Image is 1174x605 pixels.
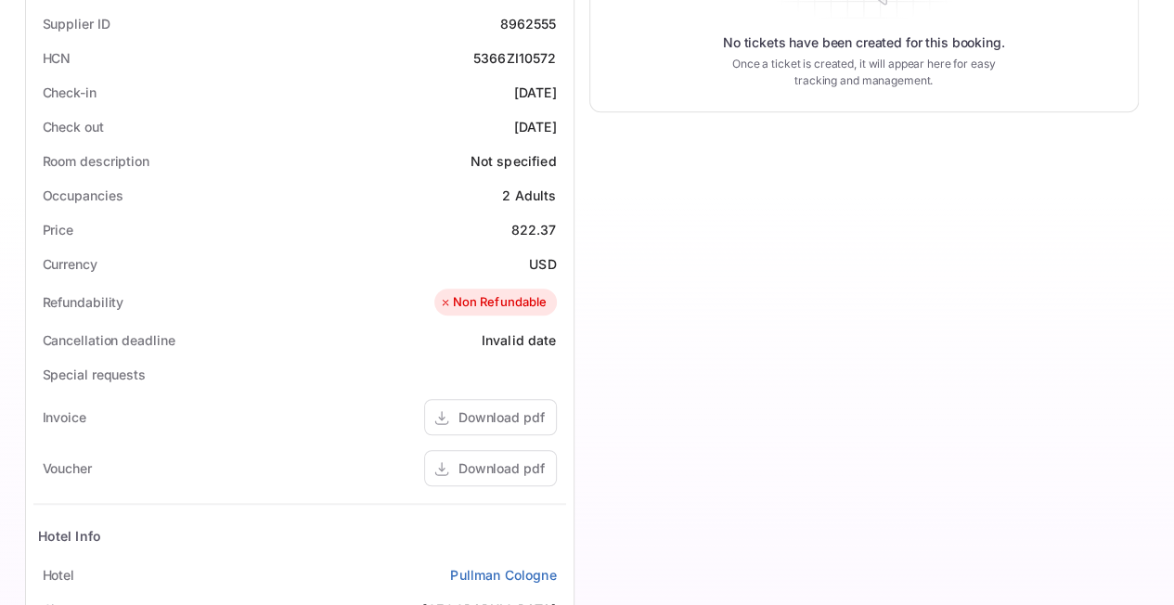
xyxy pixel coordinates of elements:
div: Invoice [43,407,86,427]
div: Download pdf [458,458,545,478]
div: Cancellation deadline [43,330,175,350]
div: [DATE] [514,117,557,136]
div: HCN [43,48,71,68]
a: Pullman Cologne [450,565,556,585]
div: Refundability [43,292,124,312]
div: [DATE] [514,83,557,102]
div: 5366ZI10572 [473,48,557,68]
div: Check out [43,117,104,136]
div: Invalid date [482,330,557,350]
div: Voucher [43,458,92,478]
div: USD [529,254,556,274]
p: No tickets have been created for this booking. [723,33,1005,52]
div: Supplier ID [43,14,110,33]
div: Download pdf [458,407,545,427]
div: Occupancies [43,186,123,205]
div: 822.37 [511,220,557,239]
div: 2 Adults [502,186,556,205]
div: Check-in [43,83,97,102]
div: Non Refundable [439,293,547,312]
div: Currency [43,254,97,274]
div: Special requests [43,365,146,384]
div: Hotel Info [38,526,102,546]
div: Not specified [471,151,557,171]
div: Hotel [43,565,75,585]
div: Price [43,220,74,239]
div: Room description [43,151,149,171]
div: 8962555 [499,14,556,33]
p: Once a ticket is created, it will appear here for easy tracking and management. [717,56,1011,89]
